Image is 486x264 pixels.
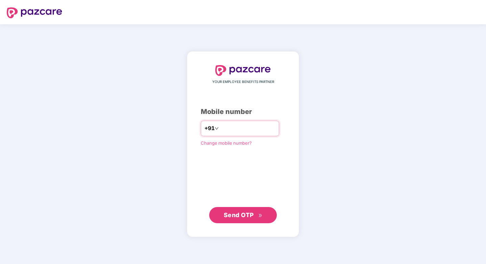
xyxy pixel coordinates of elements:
[209,207,277,223] button: Send OTPdouble-right
[258,213,263,218] span: double-right
[7,7,62,18] img: logo
[204,124,215,133] span: +91
[201,140,252,146] a: Change mobile number?
[215,65,271,76] img: logo
[201,107,285,117] div: Mobile number
[215,126,219,130] span: down
[224,211,254,218] span: Send OTP
[212,79,274,85] span: YOUR EMPLOYEE BENEFITS PARTNER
